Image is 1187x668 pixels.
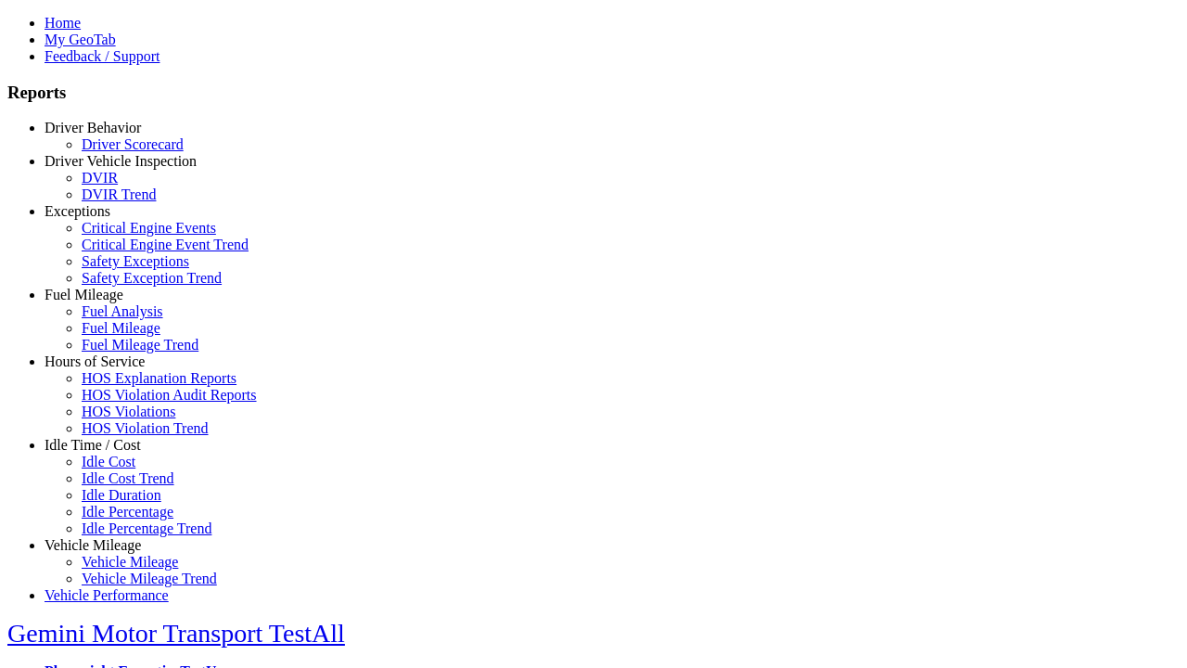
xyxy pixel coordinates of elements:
[82,337,198,353] a: Fuel Mileage Trend
[82,136,184,152] a: Driver Scorecard
[82,253,189,269] a: Safety Exceptions
[7,83,1180,103] h3: Reports
[45,203,110,219] a: Exceptions
[45,587,169,603] a: Vehicle Performance
[82,520,211,536] a: Idle Percentage Trend
[82,487,161,503] a: Idle Duration
[45,120,141,135] a: Driver Behavior
[82,420,209,436] a: HOS Violation Trend
[45,537,141,553] a: Vehicle Mileage
[82,571,217,586] a: Vehicle Mileage Trend
[82,270,222,286] a: Safety Exception Trend
[82,186,156,202] a: DVIR Trend
[82,454,135,469] a: Idle Cost
[45,153,197,169] a: Driver Vehicle Inspection
[82,404,175,419] a: HOS Violations
[82,320,160,336] a: Fuel Mileage
[82,504,173,520] a: Idle Percentage
[7,619,345,648] a: Gemini Motor Transport TestAll
[82,470,174,486] a: Idle Cost Trend
[45,32,116,47] a: My GeoTab
[82,387,257,403] a: HOS Violation Audit Reports
[45,437,141,453] a: Idle Time / Cost
[45,287,123,302] a: Fuel Mileage
[45,48,160,64] a: Feedback / Support
[82,220,216,236] a: Critical Engine Events
[82,303,163,319] a: Fuel Analysis
[82,554,178,570] a: Vehicle Mileage
[45,15,81,31] a: Home
[82,170,118,186] a: DVIR
[82,237,249,252] a: Critical Engine Event Trend
[45,353,145,369] a: Hours of Service
[82,370,236,386] a: HOS Explanation Reports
